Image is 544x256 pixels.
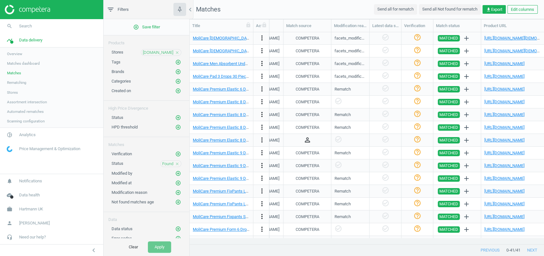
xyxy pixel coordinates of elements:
button: add_circle_outline [175,69,181,75]
div: COMPETERA [295,48,319,54]
button: more_vert [258,34,266,42]
span: MATCHED [439,48,458,54]
i: close [175,162,179,166]
div: [DOMAIN_NAME] [249,112,279,118]
i: more_vert [258,123,266,131]
i: check_circle_outline [381,97,389,105]
span: Tags [112,60,120,64]
i: get_app [486,7,491,12]
button: add [461,97,472,107]
i: add_circle_outline [133,24,139,30]
a: MoliCare [DEMOGRAPHIC_DATA] Absorbent Underwear + 5 X-Change Pads Size L, 5 Packs [193,36,355,40]
button: add_circle_outline [175,151,181,157]
div: High Price Divergence [104,101,189,111]
i: add [463,136,470,144]
div: COMPETERA [295,227,319,232]
button: add_circle_outline [175,124,181,130]
div: Match status [436,23,478,29]
button: more_vert [258,162,266,170]
i: check_circle_outline [381,33,389,41]
span: MATCHED [439,61,458,67]
span: MATCHED [439,137,458,143]
button: next [520,245,544,256]
div: COMPETERA [295,150,319,156]
i: headset_mic [4,231,16,243]
i: filter_list [107,6,114,13]
button: more_vert [258,136,266,144]
button: add [461,71,472,82]
div: COMPETERA [295,188,319,194]
span: Data delivery [19,37,42,43]
i: add_circle_outline [175,190,181,195]
span: Export [486,7,502,12]
i: more_vert [258,225,266,233]
i: more_vert [258,85,266,93]
a: MoliCare [DEMOGRAPHIC_DATA] Absorbent Underwear Size M, Pack of 1 [193,48,324,53]
a: [URL][DOMAIN_NAME] [484,201,525,206]
a: MoliCare Premium Elastic 9 Drops L 24 Pieces [193,150,276,155]
div: COMPETERA [295,125,319,130]
div: [DOMAIN_NAME] [249,188,279,194]
div: [DOMAIN_NAME] [249,61,279,67]
button: add [461,135,472,146]
span: Automated rematches [7,109,44,114]
span: Search [19,23,32,29]
i: check_circle_outline [381,199,389,207]
i: check_circle_outline [381,174,389,181]
button: more_vert [258,72,266,81]
i: more_vert [258,213,266,220]
div: [DOMAIN_NAME] [249,176,279,181]
button: previous [474,245,506,256]
span: [DOMAIN_NAME] [143,50,173,55]
i: help_outline [413,187,421,194]
i: help_outline [413,46,421,54]
div: Rematch [335,125,351,130]
span: Brands [112,69,124,74]
i: help_outline [413,199,421,207]
span: Found [162,161,173,167]
div: facets_modification_reason_google_marketplace_matches [335,61,366,67]
span: MATCHED [439,99,458,105]
button: add [461,84,472,95]
a: MoliCare Premium Elastic 6 Drops XL 14 Pieces [193,87,279,91]
button: add [461,33,472,44]
i: check_circle_outline [381,212,389,220]
i: help_outline [413,225,421,232]
button: more_vert [258,123,266,132]
button: more_vert [258,225,266,234]
span: MATCHED [439,214,458,220]
span: Filters [118,7,129,12]
button: add [461,211,472,222]
a: MoliCare Pad 3 Drops 30 Pieces [193,74,250,79]
a: [URL][DOMAIN_NAME] [484,125,525,130]
button: add_circle_outline [175,88,181,94]
span: Status [112,161,123,166]
span: Error codes [112,236,132,241]
i: person_outline [303,136,311,144]
i: close [175,50,179,55]
i: add [463,98,470,106]
span: Matches [7,70,21,76]
span: Modification reason [112,190,147,195]
i: help_outline [413,135,421,143]
i: help_outline [413,59,421,67]
button: more_vert [258,98,266,106]
button: more_vert [258,47,266,55]
i: check_circle_outline [381,110,389,118]
a: MoliCare Premium Elastic 9 Drops S 26 Pieces [193,176,276,181]
span: MATCHED [439,112,458,118]
button: add_circle_outline [175,59,181,65]
span: MATCHED [439,124,458,131]
i: timeline [4,34,16,46]
i: add [463,213,470,221]
div: Rematch [335,86,351,92]
a: MoliCare Premium Elastic 8 Drops XL 14 Pieces [193,138,279,143]
div: facets_modification_reason_google_marketplace_matches [335,35,366,41]
i: help_outline [413,148,421,156]
i: pie_chart_outlined [4,129,16,141]
button: add [461,224,472,235]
